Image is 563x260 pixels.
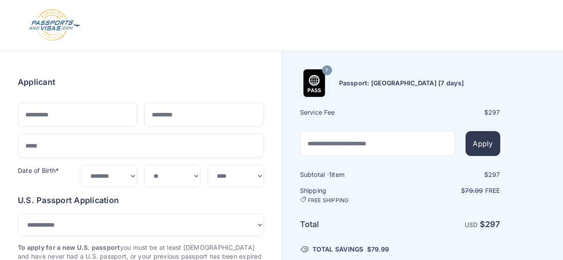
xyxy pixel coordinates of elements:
[371,245,389,253] span: 79.99
[312,245,364,254] span: TOTAL SAVINGS
[401,186,500,195] p: $
[488,108,500,116] span: 297
[300,108,399,117] h6: Service Fee
[18,76,55,88] h6: Applicant
[466,131,500,156] button: Apply
[401,108,500,117] div: $
[300,218,399,231] h6: Total
[367,245,389,254] span: $
[308,197,349,204] span: FREE SHIPPING
[18,194,264,207] h6: U.S. Passport Application
[465,187,483,194] span: 79.99
[465,221,478,228] span: USD
[325,65,328,76] span: 7
[18,167,59,174] label: Date of Birth*
[300,69,328,97] img: Product Name
[488,171,500,178] span: 297
[339,79,464,88] h6: Passport: [GEOGRAPHIC_DATA] [7 days]
[329,171,332,178] span: 1
[300,186,399,204] h6: Shipping
[300,170,399,179] h6: Subtotal · item
[401,170,500,179] div: $
[485,220,500,229] span: 297
[480,220,500,229] strong: $
[485,187,500,194] span: Free
[18,244,120,251] strong: To apply for a new U.S. passport
[28,9,81,42] img: Logo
